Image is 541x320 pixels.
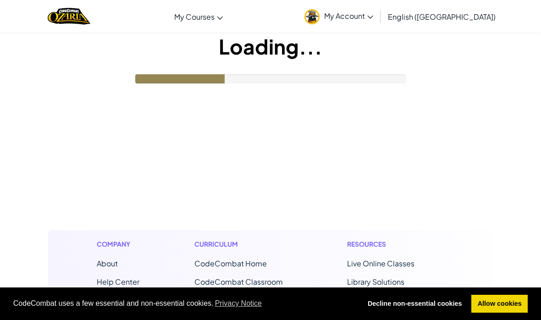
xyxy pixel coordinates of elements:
a: English ([GEOGRAPHIC_DATA]) [383,4,500,29]
a: CodeCombat Classroom [194,277,283,287]
span: English ([GEOGRAPHIC_DATA]) [388,12,496,22]
span: My Courses [174,12,215,22]
img: Home [48,7,90,26]
h1: Resources [347,239,445,249]
span: My Account [324,11,373,21]
a: deny cookies [361,295,468,313]
h1: Company [97,239,139,249]
a: learn more about cookies [214,297,264,310]
a: Ozaria by CodeCombat logo [48,7,90,26]
a: allow cookies [471,295,528,313]
span: CodeCombat Home [194,259,267,268]
a: Help Center [97,277,139,287]
a: Live Online Classes [347,259,414,268]
a: My Courses [170,4,227,29]
a: Library Solutions [347,277,404,287]
img: avatar [304,9,320,24]
span: CodeCombat uses a few essential and non-essential cookies. [13,297,354,310]
h1: Curriculum [194,239,292,249]
a: About [97,259,118,268]
a: My Account [300,2,378,31]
